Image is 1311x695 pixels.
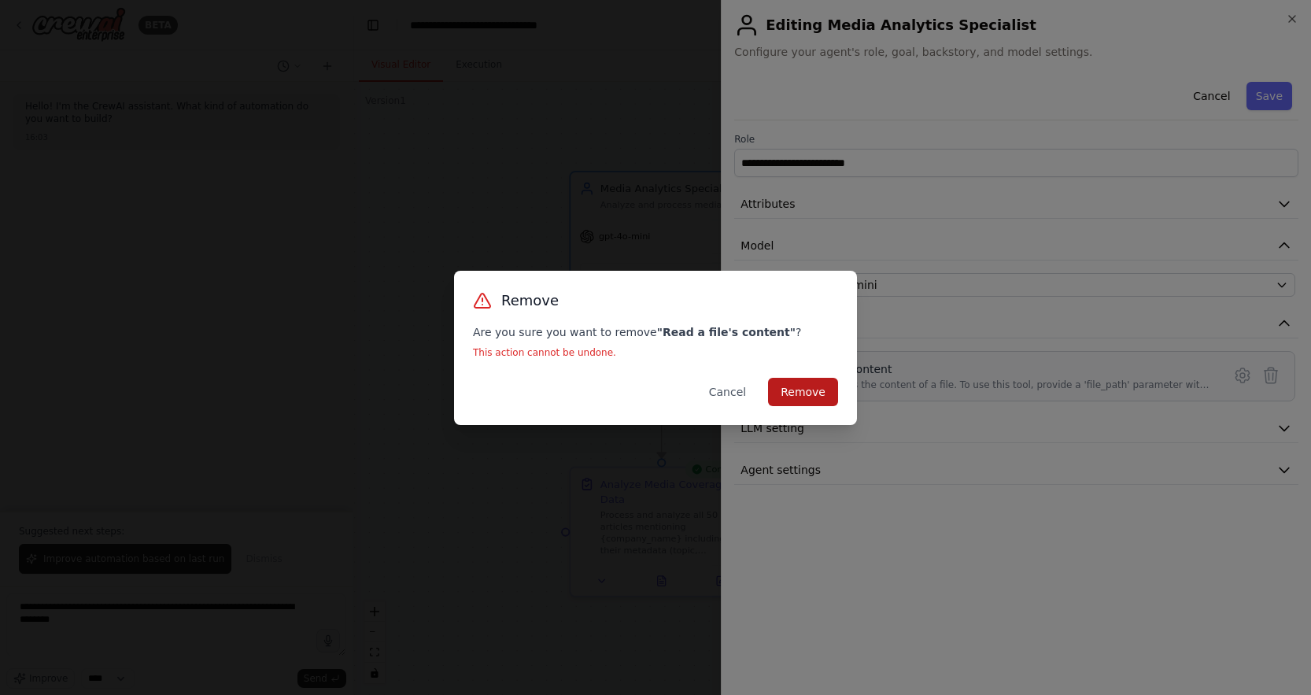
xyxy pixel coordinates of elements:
[501,290,559,312] h3: Remove
[696,378,759,406] button: Cancel
[768,378,838,406] button: Remove
[657,326,796,338] strong: " Read a file's content "
[473,346,838,359] p: This action cannot be undone.
[473,324,838,340] p: Are you sure you want to remove ?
